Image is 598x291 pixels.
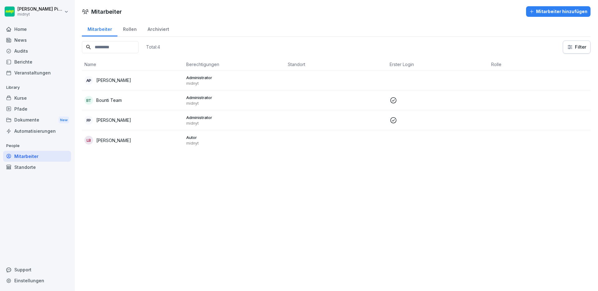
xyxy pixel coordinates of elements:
p: midnyt [186,121,283,126]
div: LB [84,136,93,145]
div: FP [84,116,93,125]
th: Erster Login [387,59,489,70]
a: Standorte [3,162,71,173]
p: midnyt [17,12,63,17]
th: Standort [285,59,387,70]
div: Dokumente [3,114,71,126]
a: Home [3,24,71,35]
p: Autor [186,135,283,140]
a: Veranstaltungen [3,67,71,78]
th: Name [82,59,184,70]
div: Support [3,264,71,275]
p: People [3,141,71,151]
a: Mitarbeiter [82,21,117,36]
p: [PERSON_NAME] [96,137,131,144]
div: BT [84,96,93,105]
a: Archiviert [142,21,174,36]
a: DokumenteNew [3,114,71,126]
p: Library [3,83,71,93]
div: Mitarbeiter hinzufügen [529,8,587,15]
a: Kurse [3,93,71,103]
p: Bounti Team [96,97,122,103]
div: AP [84,76,93,85]
p: Administrator [186,115,283,120]
div: Filter [567,44,586,50]
p: [PERSON_NAME] Picciolo [17,7,63,12]
a: Pfade [3,103,71,114]
p: midnyt [186,141,283,146]
a: Einstellungen [3,275,71,286]
h1: Mitarbeiter [91,7,122,16]
iframe: Intercom live chat [577,270,592,285]
p: [PERSON_NAME] [96,117,131,123]
p: midnyt [186,81,283,86]
th: Berechtigungen [184,59,286,70]
a: Automatisierungen [3,126,71,136]
a: Rollen [117,21,142,36]
a: Mitarbeiter [3,151,71,162]
a: Audits [3,45,71,56]
p: midnyt [186,101,283,106]
p: Administrator [186,95,283,100]
button: Filter [563,41,590,53]
button: Mitarbeiter hinzufügen [526,6,591,17]
p: Total: 4 [146,44,160,50]
a: Berichte [3,56,71,67]
p: [PERSON_NAME] [96,77,131,83]
p: Administrator [186,75,283,80]
th: Rolle [489,59,591,70]
div: New [59,117,69,124]
a: News [3,35,71,45]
